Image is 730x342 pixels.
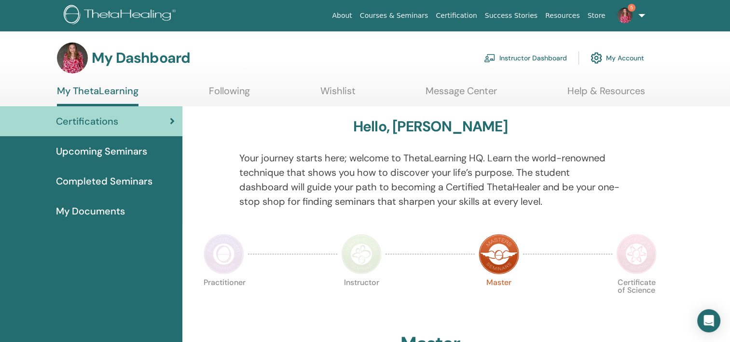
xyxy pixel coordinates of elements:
img: Practitioner [204,234,244,274]
span: Certifications [56,114,118,128]
p: Master [479,279,519,319]
img: default.jpg [57,43,88,73]
img: chalkboard-teacher.svg [484,54,496,62]
a: About [328,7,356,25]
p: Instructor [341,279,382,319]
a: Success Stories [481,7,541,25]
a: Resources [541,7,584,25]
h3: My Dashboard [92,49,190,67]
img: Certificate of Science [616,234,657,274]
a: My Account [591,47,644,69]
a: Store [584,7,609,25]
a: Instructor Dashboard [484,47,567,69]
span: My Documents [56,204,125,218]
img: cog.svg [591,50,602,66]
img: Master [479,234,519,274]
span: 5 [628,4,635,12]
a: Help & Resources [567,85,645,104]
a: Following [209,85,250,104]
span: Upcoming Seminars [56,144,147,158]
p: Practitioner [204,279,244,319]
a: Courses & Seminars [356,7,432,25]
a: Wishlist [320,85,356,104]
p: Your journey starts here; welcome to ThetaLearning HQ. Learn the world-renowned technique that sh... [239,151,621,209]
h3: Hello, [PERSON_NAME] [353,118,508,135]
a: Message Center [426,85,497,104]
p: Certificate of Science [616,279,657,319]
img: logo.png [64,5,179,27]
img: default.jpg [617,8,633,23]
a: My ThetaLearning [57,85,138,106]
span: Completed Seminars [56,174,152,188]
img: Instructor [341,234,382,274]
div: Open Intercom Messenger [697,309,720,332]
a: Certification [432,7,481,25]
